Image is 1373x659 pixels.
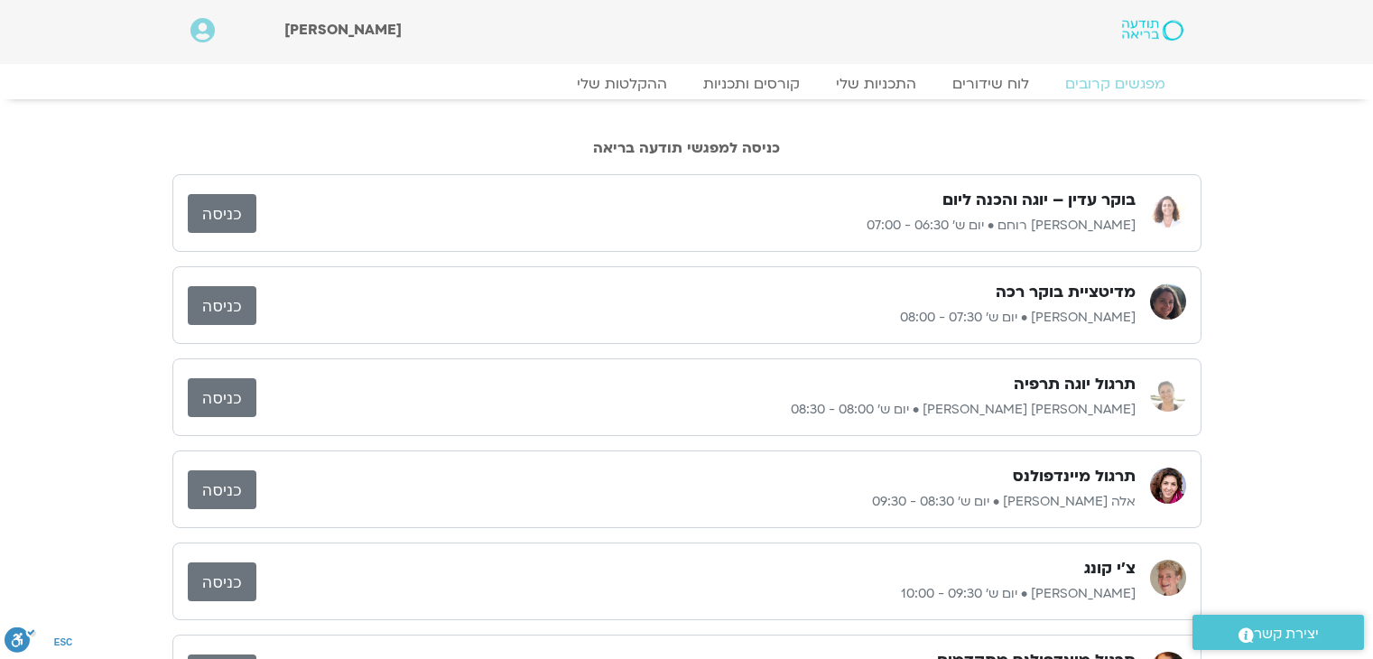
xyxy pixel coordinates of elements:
[256,583,1136,605] p: [PERSON_NAME] • יום ש׳ 09:30 - 10:00
[1084,558,1136,580] h3: צ'י קונג
[188,562,256,601] a: כניסה
[1150,283,1186,320] img: קרן גל
[942,190,1136,211] h3: בוקר עדין – יוגה והכנה ליום
[559,75,685,93] a: ההקלטות שלי
[1150,191,1186,227] img: אורנה סמלסון רוחם
[256,307,1136,329] p: [PERSON_NAME] • יום ש׳ 07:30 - 08:00
[188,194,256,233] a: כניסה
[685,75,818,93] a: קורסים ותכניות
[190,75,1183,93] nav: Menu
[284,20,402,40] span: [PERSON_NAME]
[1150,376,1186,412] img: סיגל כהן
[1014,374,1136,395] h3: תרגול יוגה תרפיה
[188,378,256,417] a: כניסה
[256,491,1136,513] p: אלה [PERSON_NAME] • יום ש׳ 08:30 - 09:30
[256,215,1136,237] p: [PERSON_NAME] רוחם • יום ש׳ 06:30 - 07:00
[934,75,1047,93] a: לוח שידורים
[1254,622,1319,646] span: יצירת קשר
[996,282,1136,303] h3: מדיטציית בוקר רכה
[188,470,256,509] a: כניסה
[256,399,1136,421] p: [PERSON_NAME] [PERSON_NAME] • יום ש׳ 08:00 - 08:30
[1192,615,1364,650] a: יצירת קשר
[818,75,934,93] a: התכניות שלי
[1013,466,1136,487] h3: תרגול מיינדפולנס
[1047,75,1183,93] a: מפגשים קרובים
[188,286,256,325] a: כניסה
[172,140,1201,156] h2: כניסה למפגשי תודעה בריאה
[1150,560,1186,596] img: חני שלם
[1150,468,1186,504] img: אלה טולנאי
